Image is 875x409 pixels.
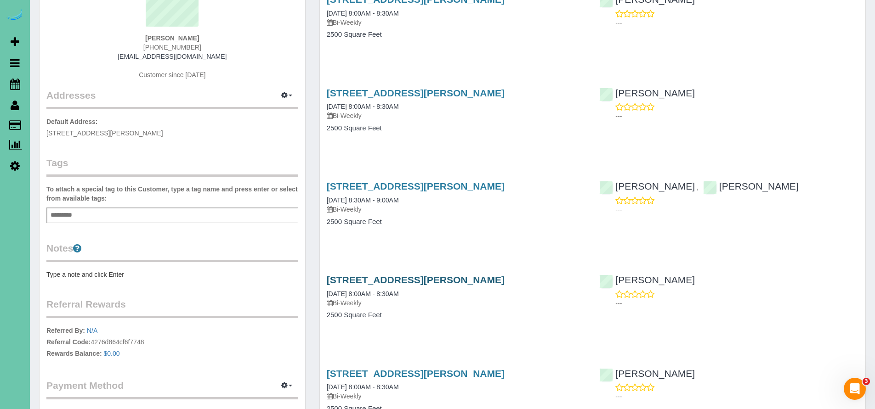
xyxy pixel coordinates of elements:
[599,368,695,379] a: [PERSON_NAME]
[327,298,586,308] p: Bi-Weekly
[703,181,799,191] a: [PERSON_NAME]
[327,31,586,39] h4: 2500 Square Feet
[87,327,97,334] a: N/A
[46,129,163,137] span: [STREET_ADDRESS][PERSON_NAME]
[46,337,91,347] label: Referral Code:
[327,290,399,297] a: [DATE] 8:00AM - 8:30AM
[145,34,199,42] strong: [PERSON_NAME]
[844,378,866,400] iframe: Intercom live chat
[599,275,695,285] a: [PERSON_NAME]
[599,88,695,98] a: [PERSON_NAME]
[118,53,227,60] a: [EMAIL_ADDRESS][DOMAIN_NAME]
[327,103,399,110] a: [DATE] 8:00AM - 8:30AM
[327,196,399,204] a: [DATE] 8:30AM - 9:00AM
[615,392,858,401] p: ---
[615,299,858,308] p: ---
[46,117,98,126] label: Default Address:
[697,184,699,191] span: ,
[46,185,298,203] label: To attach a special tag to this Customer, type a tag name and press enter or select from availabl...
[615,18,858,28] p: ---
[6,9,24,22] img: Automaid Logo
[327,383,399,391] a: [DATE] 8:00AM - 8:30AM
[327,88,505,98] a: [STREET_ADDRESS][PERSON_NAME]
[599,181,695,191] a: [PERSON_NAME]
[46,379,298,399] legend: Payment Method
[615,205,858,214] p: ---
[327,205,586,214] p: Bi-Weekly
[46,349,102,358] label: Rewards Balance:
[327,275,505,285] a: [STREET_ADDRESS][PERSON_NAME]
[327,392,586,401] p: Bi-Weekly
[327,368,505,379] a: [STREET_ADDRESS][PERSON_NAME]
[143,44,201,51] span: [PHONE_NUMBER]
[327,181,505,191] a: [STREET_ADDRESS][PERSON_NAME]
[104,350,120,357] a: $0.00
[863,378,870,385] span: 3
[327,111,586,120] p: Bi-Weekly
[46,326,298,360] p: 4276d864cf6f7748
[327,18,586,27] p: Bi-Weekly
[46,270,298,279] pre: Type a note and click Enter
[327,311,586,319] h4: 2500 Square Feet
[46,297,298,318] legend: Referral Rewards
[327,10,399,17] a: [DATE] 8:00AM - 8:30AM
[327,218,586,226] h4: 2500 Square Feet
[46,326,85,335] label: Referred By:
[139,71,205,78] span: Customer since [DATE]
[327,124,586,132] h4: 2500 Square Feet
[46,241,298,262] legend: Notes
[615,112,858,121] p: ---
[46,156,298,177] legend: Tags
